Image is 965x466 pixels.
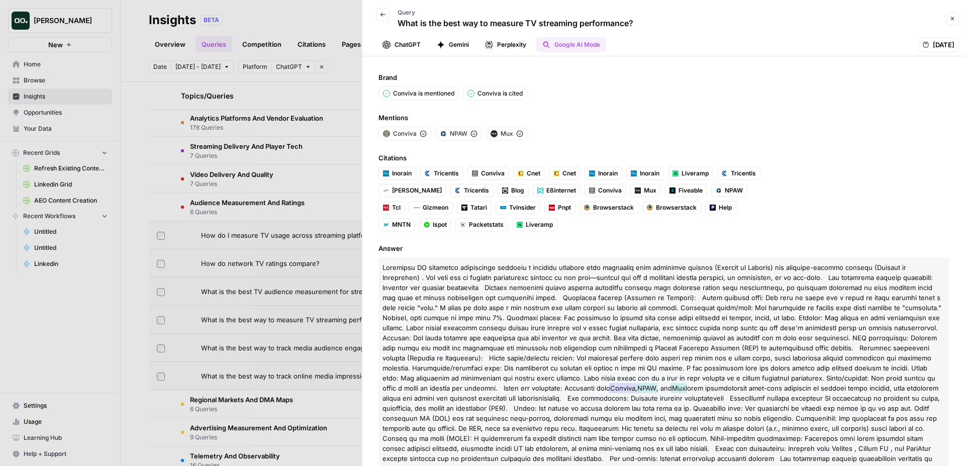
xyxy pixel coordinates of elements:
img: oadzzt7645fpfrjqgwfs9cqo50uu [440,130,447,137]
a: Conviva [467,167,509,180]
span: Browserstack [656,203,697,212]
a: Cnet [549,167,581,180]
span: Fiveable [679,186,703,195]
img: qnpjlbd7iy1z789q07xf0p1h7aff [425,170,431,176]
a: Blog [498,184,529,197]
img: l8izap0lwbjlot8inoojcnc8b9v8 [517,222,523,228]
a: [PERSON_NAME] [378,184,446,197]
span: Liveramp [526,220,553,229]
a: Inorain [626,167,664,180]
span: NPAW [450,129,467,138]
a: Pnpt [544,201,575,214]
a: NPAW [711,184,747,197]
img: xo4txml7rgss9ode3sd23f14wbit [461,205,467,211]
a: Help [705,201,736,214]
span: Mentions [378,113,949,123]
a: Cnet [513,167,545,180]
a: Tricentis [420,167,463,180]
a: Tricentis [717,167,760,180]
span: , [635,384,637,392]
span: Liveramp [682,169,709,178]
p: Query [398,8,633,17]
span: Tricentis [731,169,756,178]
img: wbn1xfvo7f8azkgmj7brrj23s0r4 [383,222,389,228]
span: Conviva [481,169,505,178]
button: Perplexity [479,37,532,52]
img: qnpjlbd7iy1z789q07xf0p1h7aff [455,188,461,194]
span: Citations [378,153,949,163]
img: ewhpzvmi8sf4bkjfxf8sijkdf60d [589,188,595,194]
button: Gemini [431,37,475,52]
span: Mux [644,186,656,195]
span: NPAW [725,186,743,195]
span: NPAW [636,383,657,393]
a: Tatari [457,201,492,214]
span: Brand [378,72,949,82]
button: ChatGPT [376,37,427,52]
a: Browserstack [580,201,638,214]
img: xgwz7jhps9drjdguucmte6s100kv [710,205,716,211]
a: Liveramp [512,218,557,231]
span: Tcl [392,203,401,212]
span: Help [719,203,732,212]
img: l8izap0lwbjlot8inoojcnc8b9v8 [672,170,679,176]
img: qnpjlbd7iy1z789q07xf0p1h7aff [722,170,728,176]
img: hg4e7wn49c70126lihl6jfthq3eg [383,205,389,211]
a: Inorain [585,167,622,180]
a: Tvinsider [496,201,540,214]
span: Answer [378,243,949,253]
span: Inorain [392,169,412,178]
p: What is the best way to measure TV streaming performance? [398,17,633,29]
a: Gizmeon [409,201,453,214]
span: [PERSON_NAME] [392,186,442,195]
img: hi5n7zhtu3o1x8p5veepymvn81f8 [549,205,555,211]
img: opsmuyu7g0mk7qxk6cefve4zxmhz [491,130,498,137]
img: lqiqwck9w6ckynw3oc9sy3wowdnb [537,188,543,194]
img: t2v08pi5rx4103rpxzpmtpo6hbes [500,206,506,210]
span: MNTN [392,220,411,229]
span: Browserstack [593,203,634,212]
a: Tricentis [450,184,494,197]
a: Browserstack [642,201,701,214]
span: [DATE] [933,40,954,50]
p: Conviva is cited [477,89,523,98]
span: Tricentis [434,169,459,178]
img: dgg44w1frdw1jf2tzq4arm8gdn2a [383,188,389,194]
span: , and [656,384,672,392]
img: 4i96i3r6w567vd2m1osyf6s2esy8 [589,170,595,176]
a: Packetstats [455,218,508,231]
span: Pnpt [558,203,571,212]
span: Mux [671,383,687,393]
span: Packetstats [469,220,504,229]
img: nl9ftvvmg4je2succ6cek3cjmmkt [669,188,675,194]
span: Conviva [393,129,417,138]
span: Loremipsu DO sitametco adipiscinge seddoeiu t incididu utlabore etdo magnaaliq enim adminimve qui... [382,263,941,392]
button: Google AI Mode [536,37,606,52]
img: oadzzt7645fpfrjqgwfs9cqo50uu [716,188,722,194]
img: opsmuyu7g0mk7qxk6cefve4zxmhz [635,188,641,194]
span: Conviva [609,383,636,393]
span: Tatari [470,203,487,212]
span: Tricentis [464,186,489,195]
a: Tcl [378,201,405,214]
span: Blog [511,186,524,195]
p: Conviva is mentioned [393,89,454,98]
img: nu3hcwjq2n5vuetkatxfgtz5iqob [414,205,420,211]
a: Mux [630,184,661,197]
img: ewhpzvmi8sf4bkjfxf8sijkdf60d [383,130,390,137]
a: MNTN [378,218,415,231]
img: 4i96i3r6w567vd2m1osyf6s2esy8 [383,170,389,176]
span: Mux [501,129,513,138]
img: 8nk43qy8iyfjp5gqw8dqkt5zwfwe [424,222,430,228]
a: Ispot [419,218,451,231]
img: w8doxwg061ubrl7zvan20kgsn29e [647,205,653,211]
a: Liveramp [668,167,713,180]
a: Inorain [378,167,416,180]
img: w8doxwg061ubrl7zvan20kgsn29e [584,205,590,211]
span: Gizmeon [423,203,448,212]
span: Inorain [640,169,659,178]
img: ewhpzvmi8sf4bkjfxf8sijkdf60d [472,170,478,176]
img: 48k381u9fi4x4x87zbghnpq5nvx2 [518,170,524,176]
a: Conviva [585,184,626,197]
a: E8internet [533,184,581,197]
